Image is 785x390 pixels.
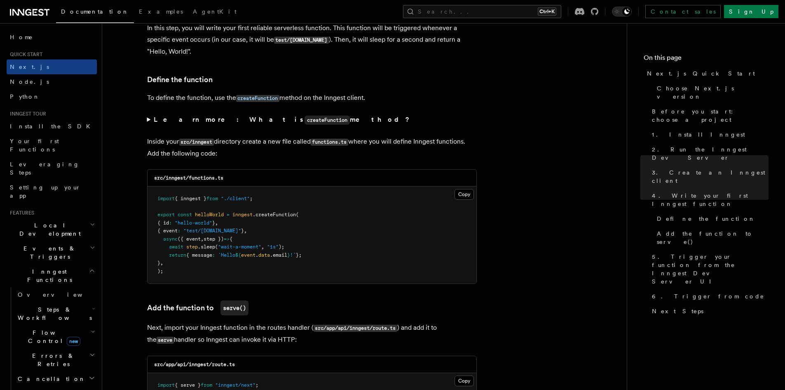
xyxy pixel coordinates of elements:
[147,300,248,315] a: Add the function toserve()
[186,244,198,250] span: step
[296,212,299,217] span: (
[311,139,348,146] code: functions.ts
[178,212,192,217] span: const
[10,64,49,70] span: Next.js
[10,33,33,41] span: Home
[147,136,477,159] p: Inside your directory create a new file called where you will define Inngest functions. Add the f...
[7,111,46,117] span: Inngest tour
[178,228,180,234] span: :
[10,123,95,130] span: Install the SDK
[67,337,80,346] span: new
[154,362,235,367] code: src/app/api/inngest/route.ts
[652,191,769,208] span: 4. Write your first Inngest function
[654,81,769,104] a: Choose Next.js version
[253,212,296,217] span: .createFunction
[649,142,769,165] a: 2. Run the Inngest Dev Server
[7,157,97,180] a: Leveraging Steps
[14,371,97,386] button: Cancellation
[7,218,97,241] button: Local Development
[644,66,769,81] a: Next.js Quick Start
[157,382,175,388] span: import
[175,220,212,226] span: "hello-world"
[218,252,235,258] span: `Hello
[7,180,97,203] a: Setting up your app
[645,5,721,18] a: Contact sales
[183,228,241,234] span: "test/[DOMAIN_NAME]"
[220,300,248,315] code: serve()
[175,382,201,388] span: { serve }
[10,78,49,85] span: Node.js
[147,322,477,346] p: Next, import your Inngest function in the routes handler ( ) and add it to the handler so Inngest...
[652,107,769,124] span: Before you start: choose a project
[10,138,59,153] span: Your first Functions
[7,89,97,104] a: Python
[403,5,561,18] button: Search...Ctrl+K
[7,210,34,216] span: Features
[724,5,778,18] a: Sign Up
[139,8,183,15] span: Examples
[224,236,230,242] span: =>
[296,252,302,258] span: };
[154,116,411,123] strong: Learn more: What is method?
[212,220,215,226] span: }
[186,252,212,258] span: { message
[169,220,172,226] span: :
[227,212,230,217] span: =
[7,221,90,238] span: Local Development
[455,189,474,200] button: Copy
[652,145,769,162] span: 2. Run the Inngest Dev Server
[160,260,163,266] span: ,
[654,211,769,226] a: Define the function
[14,348,97,371] button: Errors & Retries
[7,134,97,157] a: Your first Functions
[14,352,89,368] span: Errors & Retries
[652,292,764,300] span: 6. Trigger from code
[7,119,97,134] a: Install the SDK
[538,7,556,16] kbd: Ctrl+K
[147,74,213,85] a: Define the function
[455,376,474,386] button: Copy
[7,74,97,89] a: Node.js
[279,244,284,250] span: );
[169,252,186,258] span: return
[7,241,97,264] button: Events & Triggers
[61,8,129,15] span: Documentation
[244,228,247,234] span: ,
[230,236,232,242] span: {
[134,2,188,22] a: Examples
[157,196,175,201] span: import
[178,236,201,242] span: ({ event
[649,104,769,127] a: Before you start: choose a project
[649,249,769,289] a: 5. Trigger your function from the Inngest Dev Server UI
[652,130,745,139] span: 1. Install Inngest
[235,252,241,258] span: ${
[157,220,169,226] span: { id
[649,304,769,319] a: Next Steps
[649,165,769,188] a: 3. Create an Inngest client
[258,252,270,258] span: data
[236,94,279,102] a: createFunction
[314,325,397,332] code: src/app/api/inngest/route.ts
[7,51,42,58] span: Quick start
[261,244,264,250] span: ,
[147,114,477,126] summary: Learn more: What iscreateFunctionmethod?
[18,291,103,298] span: Overview
[157,260,160,266] span: }
[157,228,178,234] span: { event
[7,244,90,261] span: Events & Triggers
[157,268,163,274] span: );
[157,337,174,344] code: serve
[647,69,755,78] span: Next.js Quick Start
[14,375,86,383] span: Cancellation
[644,53,769,66] h4: On this page
[218,244,261,250] span: "wait-a-moment"
[657,229,769,246] span: Add the function to serve()
[236,95,279,102] code: createFunction
[157,212,175,217] span: export
[193,8,237,15] span: AgentKit
[206,196,218,201] span: from
[652,253,769,286] span: 5. Trigger your function from the Inngest Dev Server UI
[188,2,241,22] a: AgentKit
[657,84,769,101] span: Choose Next.js version
[270,252,287,258] span: .email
